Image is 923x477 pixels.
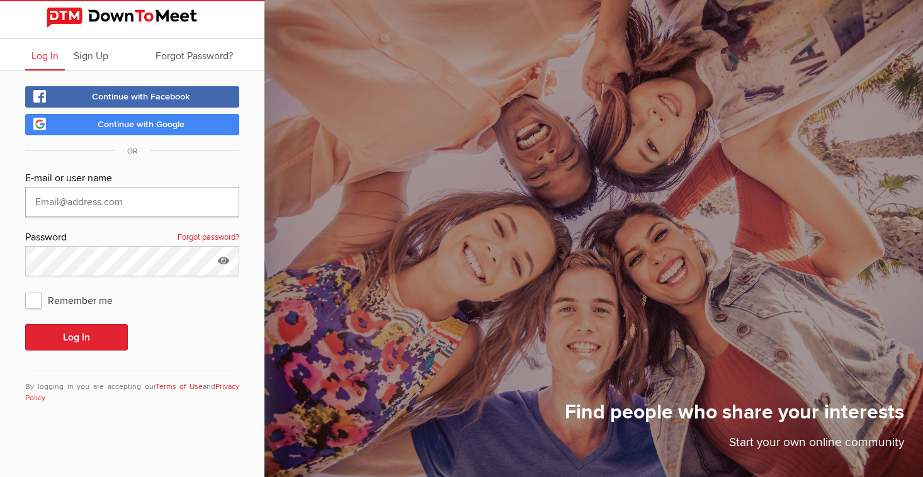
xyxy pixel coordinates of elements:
[178,230,239,246] a: Forgot password?
[156,382,203,391] a: Terms of Use
[25,39,65,70] a: Log In
[25,171,239,187] div: E-mail or user name
[25,371,239,404] div: By logging in you are accepting our and
[67,39,115,70] a: Sign Up
[156,50,233,62] span: Forgot Password?
[565,400,904,434] h1: Find people who share your interests
[25,187,239,217] input: Email@address.com
[92,91,190,102] span: Continue with Facebook
[25,324,128,351] button: Log In
[98,119,184,130] span: Continue with Google
[31,50,59,62] span: Log In
[115,147,150,156] span: OR
[25,230,239,246] div: Password
[74,50,108,62] span: Sign Up
[25,86,239,108] a: Continue with Facebook
[25,289,125,311] span: Remember me
[47,8,218,28] img: DownToMeet
[565,434,904,458] p: Start your own online community
[25,114,239,135] a: Continue with Google
[149,39,239,70] a: Forgot Password?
